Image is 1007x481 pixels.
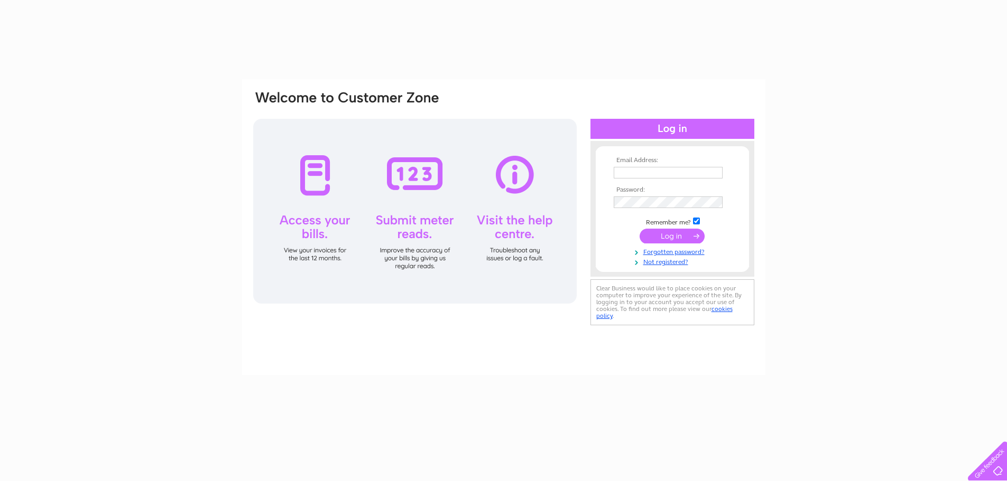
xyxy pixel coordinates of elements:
th: Password: [611,186,734,194]
a: cookies policy [596,305,733,319]
div: Clear Business would like to place cookies on your computer to improve your experience of the sit... [590,279,754,325]
a: Forgotten password? [614,246,734,256]
input: Submit [640,229,705,243]
a: Not registered? [614,256,734,266]
th: Email Address: [611,157,734,164]
td: Remember me? [611,216,734,227]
